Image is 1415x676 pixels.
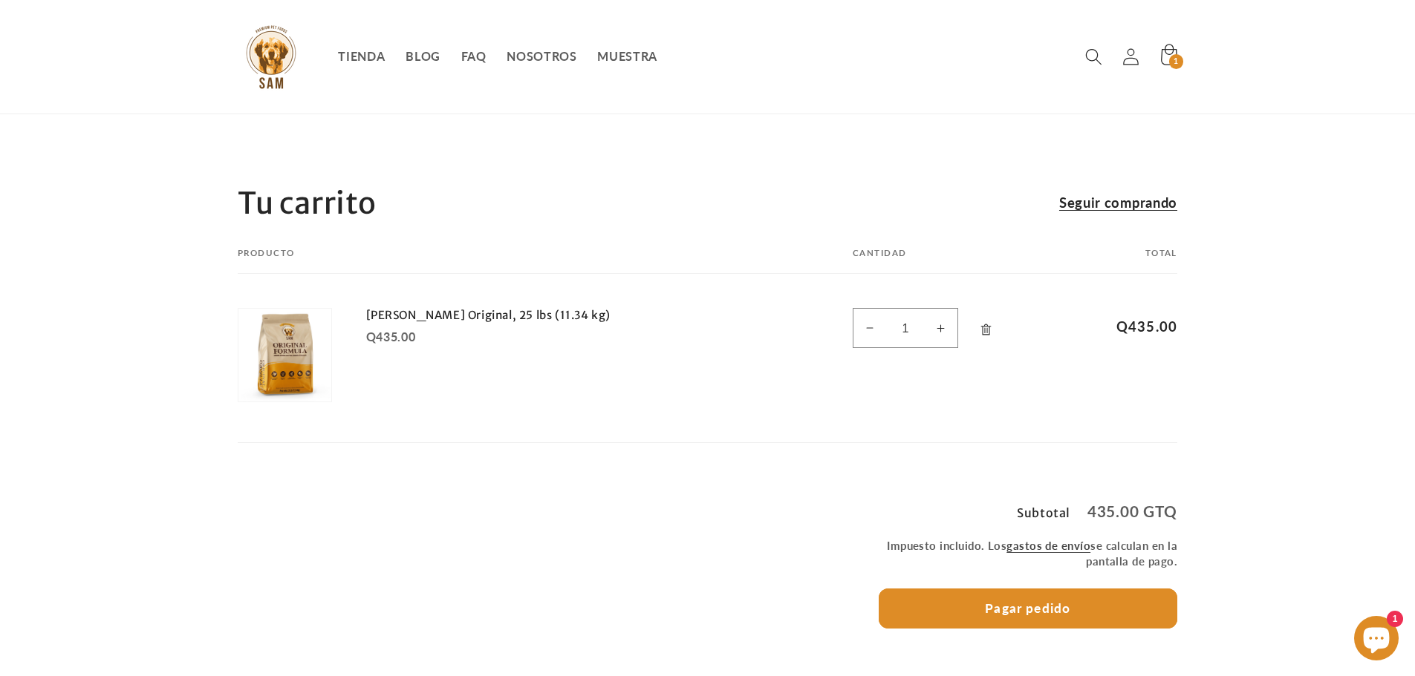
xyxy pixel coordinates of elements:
span: Q435.00 [1090,317,1177,336]
span: FAQ [461,49,487,64]
a: BLOG [395,39,450,75]
a: FAQ [451,39,497,75]
small: Impuesto incluido. Los se calculan en la pantalla de pago. [879,538,1178,570]
a: Seguir comprando [1059,191,1177,214]
a: MUESTRA [588,39,668,75]
span: TIENDA [338,49,385,64]
summary: Búsqueda [1075,38,1113,76]
p: 435.00 GTQ [1087,504,1177,519]
span: 1 [1174,54,1179,69]
img: Sam Pet Foods [238,24,305,91]
h1: Tu carrito [238,184,377,223]
a: gastos de envío [1006,539,1090,552]
inbox-online-store-chat: Chat de la tienda online Shopify [1350,616,1403,664]
span: MUESTRA [597,49,657,64]
span: BLOG [406,49,440,64]
a: TIENDA [328,39,396,75]
a: [PERSON_NAME] Original, 25 lbs (11.34 kg) [366,308,622,323]
a: Eliminar Sam Original, 25 lbs (11.34 kg) [971,312,1001,347]
div: Q435.00 [366,328,622,345]
input: Cantidad para Sam Original, 25 lbs (11.34 kg) [887,308,924,348]
span: NOSOTROS [507,49,577,64]
th: Total [1056,248,1177,274]
th: Producto [238,248,801,274]
a: NOSOTROS [496,39,587,75]
h3: Subtotal [1017,507,1070,519]
th: Cantidad [801,248,1056,274]
button: Pagar pedido [879,588,1178,629]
